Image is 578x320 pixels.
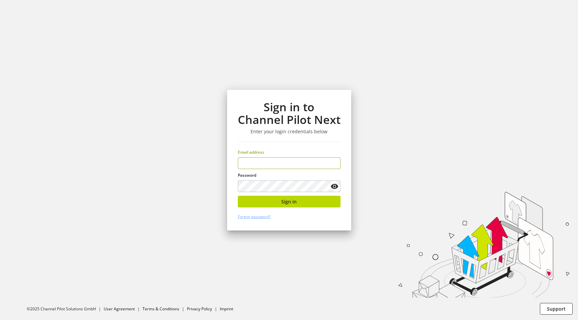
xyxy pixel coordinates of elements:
[220,306,233,312] a: Imprint
[187,306,212,312] a: Privacy Policy
[238,214,271,219] a: Forgot password?
[238,196,341,207] button: Sign in
[281,198,297,205] span: Sign in
[540,303,573,315] button: Support
[238,129,341,135] h3: Enter your login credentials below
[238,172,256,178] span: Password
[547,305,566,312] span: Support
[238,149,264,155] span: Email address
[238,101,341,126] h1: Sign in to Channel Pilot Next
[104,306,135,312] a: User Agreement
[142,306,179,312] a: Terms & Conditions
[27,306,104,312] li: ©2025 Channel Pilot Solutions GmbH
